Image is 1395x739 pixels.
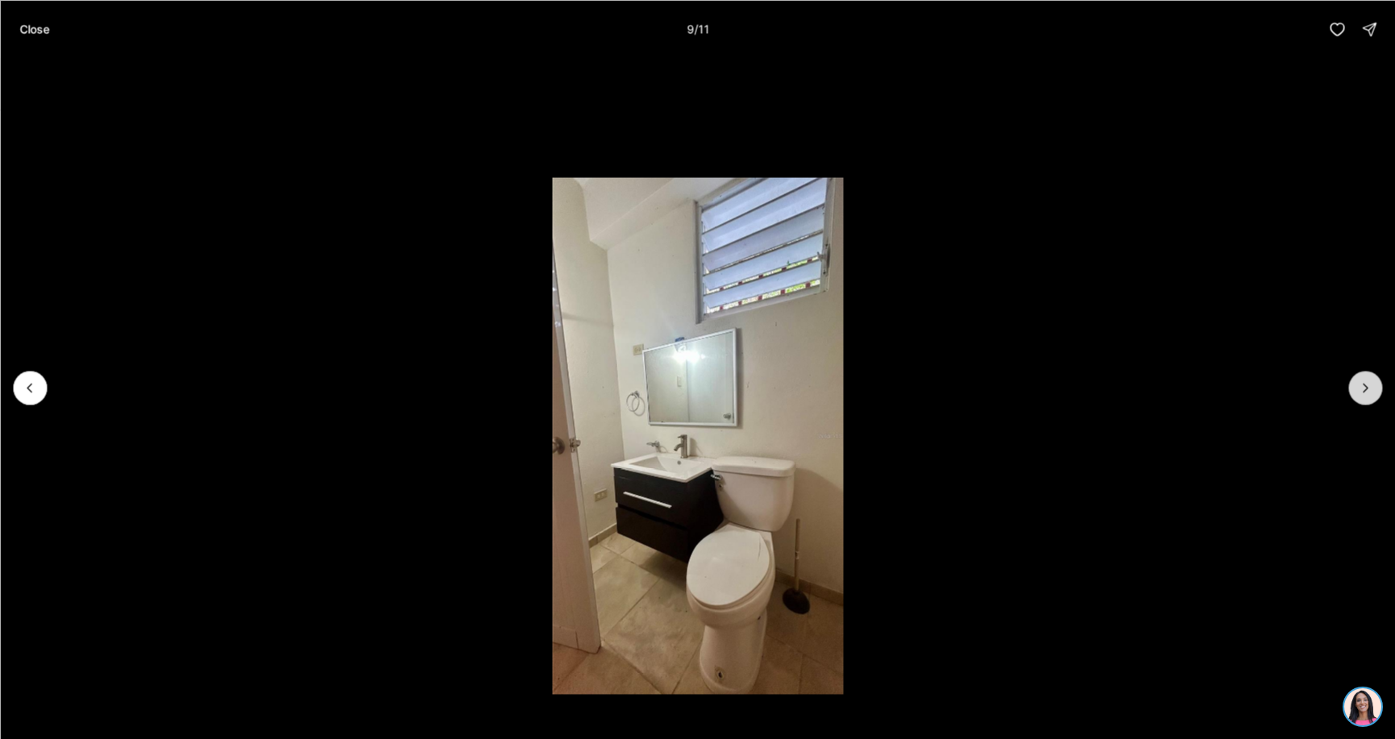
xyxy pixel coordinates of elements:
button: Next slide [1348,371,1382,405]
button: Previous slide [13,371,47,405]
img: be3d4b55-7850-4bcb-9297-a2f9cd376e78.png [10,10,47,47]
p: 9 / 11 [687,22,709,35]
p: Close [19,23,49,35]
button: Close [10,13,59,45]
